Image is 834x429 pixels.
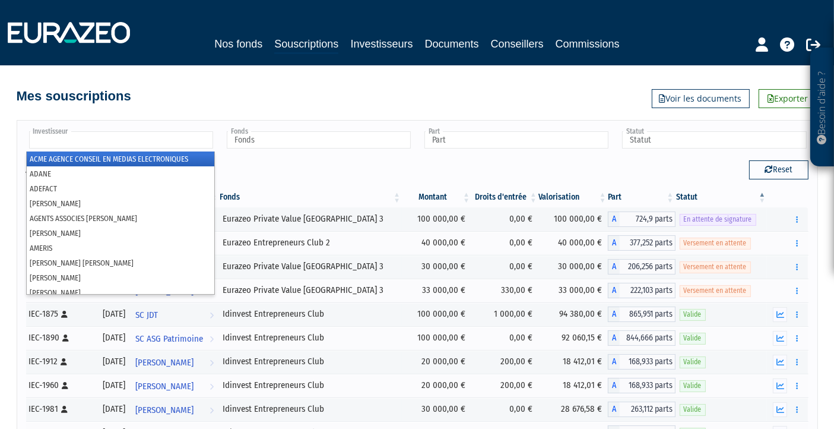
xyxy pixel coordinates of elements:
[471,374,538,398] td: 200,00 €
[62,311,68,318] i: [Français] Personne physique
[620,212,676,227] span: 724,9 parts
[62,382,69,389] i: [Français] Personne physique
[471,398,538,421] td: 0,00 €
[471,207,538,231] td: 0,00 €
[223,284,398,296] div: Eurazeo Private Value [GEOGRAPHIC_DATA] 3
[223,355,398,368] div: Idinvest Entrepreneurs Club
[608,402,620,417] span: A
[102,403,126,415] div: [DATE]
[608,402,676,417] div: A - Idinvest Entrepreneurs Club
[8,22,130,43] img: 1732889491-logotype_eurazeo_blanc_rvb.png
[425,36,479,52] a: Documents
[135,399,194,421] span: [PERSON_NAME]
[102,308,126,320] div: [DATE]
[680,261,751,273] span: Versement en attente
[608,283,676,298] div: A - Eurazeo Private Value Europe 3
[402,279,471,302] td: 33 000,00 €
[608,354,676,370] div: A - Idinvest Entrepreneurs Club
[538,255,608,279] td: 30 000,00 €
[402,207,471,231] td: 100 000,00 €
[210,376,214,398] i: Voir l'investisseur
[402,398,471,421] td: 30 000,00 €
[538,187,608,207] th: Valorisation: activer pour trier la colonne par ordre croissant
[608,330,676,346] div: A - Idinvest Entrepreneurs Club
[608,212,620,227] span: A
[759,89,818,108] a: Exporter
[27,285,214,300] li: [PERSON_NAME]
[676,187,768,207] th: Statut : activer pour trier la colonne par ordre d&eacute;croissant
[102,379,126,392] div: [DATE]
[620,259,676,275] span: 206,256 parts
[538,207,608,231] td: 100 000,00 €
[131,302,218,326] a: SC JDT
[274,36,338,54] a: Souscriptions
[402,231,471,255] td: 40 000,00 €
[608,259,620,275] span: A
[620,402,676,417] span: 263,112 parts
[680,333,706,344] span: Valide
[350,36,413,52] a: Investisseurs
[471,231,538,255] td: 0,00 €
[620,307,676,322] span: 865,951 parts
[749,160,808,179] button: Reset
[538,326,608,350] td: 92 060,15 €
[471,350,538,374] td: 200,00 €
[223,332,398,344] div: Idinvest Entrepreneurs Club
[223,236,398,249] div: Eurazeo Entrepreneurs Club 2
[680,380,706,392] span: Valide
[63,335,69,342] i: [Français] Personne physique
[608,235,620,251] span: A
[680,404,706,415] span: Valide
[608,378,620,393] span: A
[608,187,676,207] th: Part: activer pour trier la colonne par ordre croissant
[538,350,608,374] td: 18 412,01 €
[135,328,203,350] span: SC ASG Patrimoine
[210,328,214,350] i: Voir l'investisseur
[620,354,676,370] span: 168,933 parts
[402,326,471,350] td: 100 000,00 €
[135,352,194,374] span: [PERSON_NAME]
[402,255,471,279] td: 30 000,00 €
[223,213,398,225] div: Eurazeo Private Value [GEOGRAPHIC_DATA] 3
[223,379,398,392] div: Idinvest Entrepreneurs Club
[608,307,676,322] div: A - Idinvest Entrepreneurs Club
[102,332,126,344] div: [DATE]
[62,406,68,413] i: [Français] Personne physique
[29,379,93,392] div: IEC-1960
[27,166,214,181] li: ADANE
[218,187,402,207] th: Fonds: activer pour trier la colonne par ordre croissant
[135,376,194,398] span: [PERSON_NAME]
[680,285,751,296] span: Versement en attente
[131,374,218,398] a: [PERSON_NAME]
[680,357,706,368] span: Valide
[17,89,131,103] h4: Mes souscriptions
[131,350,218,374] a: [PERSON_NAME]
[620,235,676,251] span: 377,252 parts
[402,374,471,398] td: 20 000,00 €
[620,283,676,298] span: 222,103 parts
[102,355,126,368] div: [DATE]
[61,358,68,365] i: [Français] Personne physique
[620,378,676,393] span: 168,933 parts
[680,214,756,225] span: En attente de signature
[29,355,93,368] div: IEC-1912
[210,399,214,421] i: Voir l'investisseur
[608,354,620,370] span: A
[608,378,676,393] div: A - Idinvest Entrepreneurs Club
[29,332,93,344] div: IEC-1890
[27,152,214,166] li: ACME AGENCE CONSEIL EN MEDIAS ELECTRONIQUES
[471,187,538,207] th: Droits d'entrée: activer pour trier la colonne par ordre croissant
[471,255,538,279] td: 0,00 €
[29,403,93,415] div: IEC-1981
[131,398,218,421] a: [PERSON_NAME]
[27,241,214,255] li: AMERIS
[27,211,214,226] li: AGENTS ASSOCIES [PERSON_NAME]
[620,330,676,346] span: 844,666 parts
[214,36,262,52] a: Nos fonds
[680,309,706,320] span: Valide
[210,304,214,326] i: Voir l'investisseur
[608,235,676,251] div: A - Eurazeo Entrepreneurs Club 2
[816,54,829,161] p: Besoin d'aide ?
[538,279,608,302] td: 33 000,00 €
[652,89,750,108] a: Voir les documents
